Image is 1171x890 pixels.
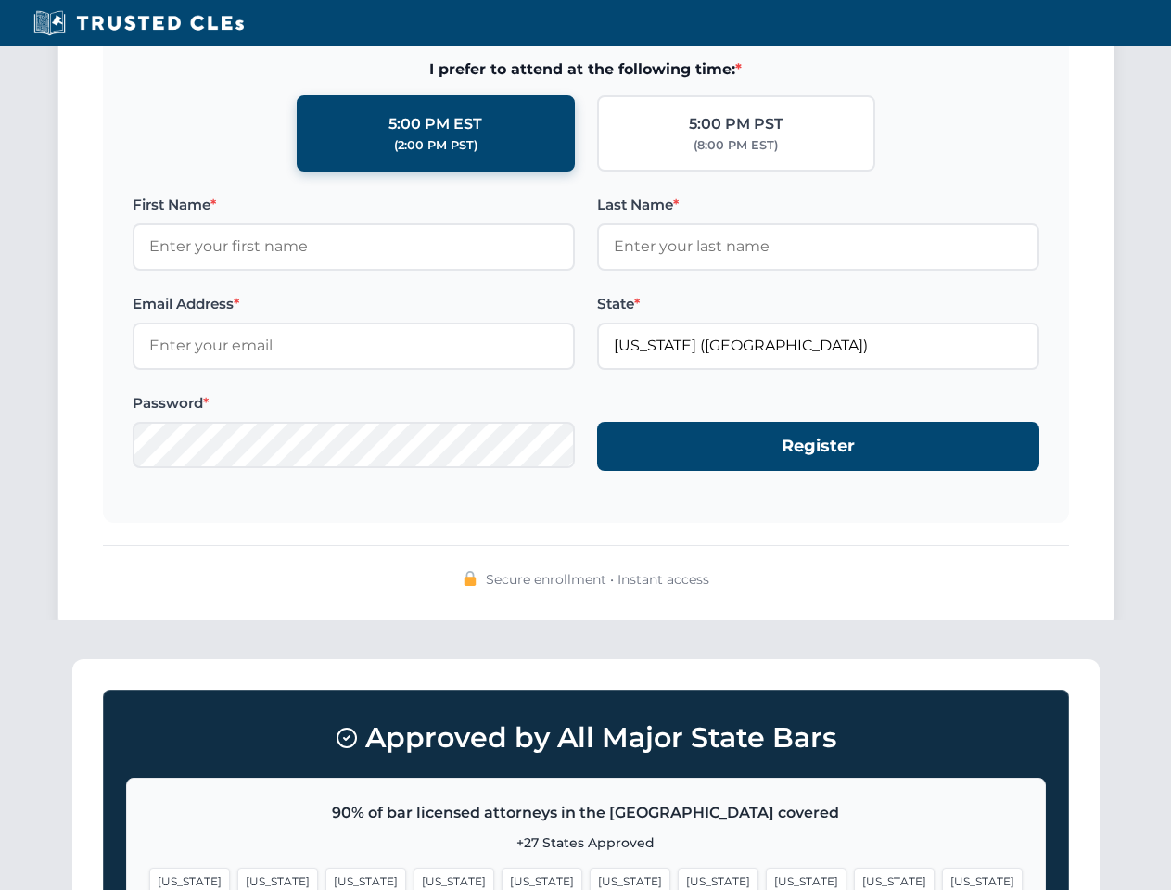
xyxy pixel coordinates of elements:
[597,422,1039,471] button: Register
[133,392,575,414] label: Password
[133,57,1039,82] span: I prefer to attend at the following time:
[133,293,575,315] label: Email Address
[133,223,575,270] input: Enter your first name
[597,223,1039,270] input: Enter your last name
[394,136,477,155] div: (2:00 PM PST)
[149,801,1023,825] p: 90% of bar licensed attorneys in the [GEOGRAPHIC_DATA] covered
[126,713,1046,763] h3: Approved by All Major State Bars
[133,194,575,216] label: First Name
[694,136,778,155] div: (8:00 PM EST)
[486,569,709,590] span: Secure enrollment • Instant access
[149,833,1023,853] p: +27 States Approved
[689,112,783,136] div: 5:00 PM PST
[28,9,249,37] img: Trusted CLEs
[463,571,477,586] img: 🔒
[597,293,1039,315] label: State
[388,112,482,136] div: 5:00 PM EST
[597,194,1039,216] label: Last Name
[133,323,575,369] input: Enter your email
[597,323,1039,369] input: Florida (FL)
